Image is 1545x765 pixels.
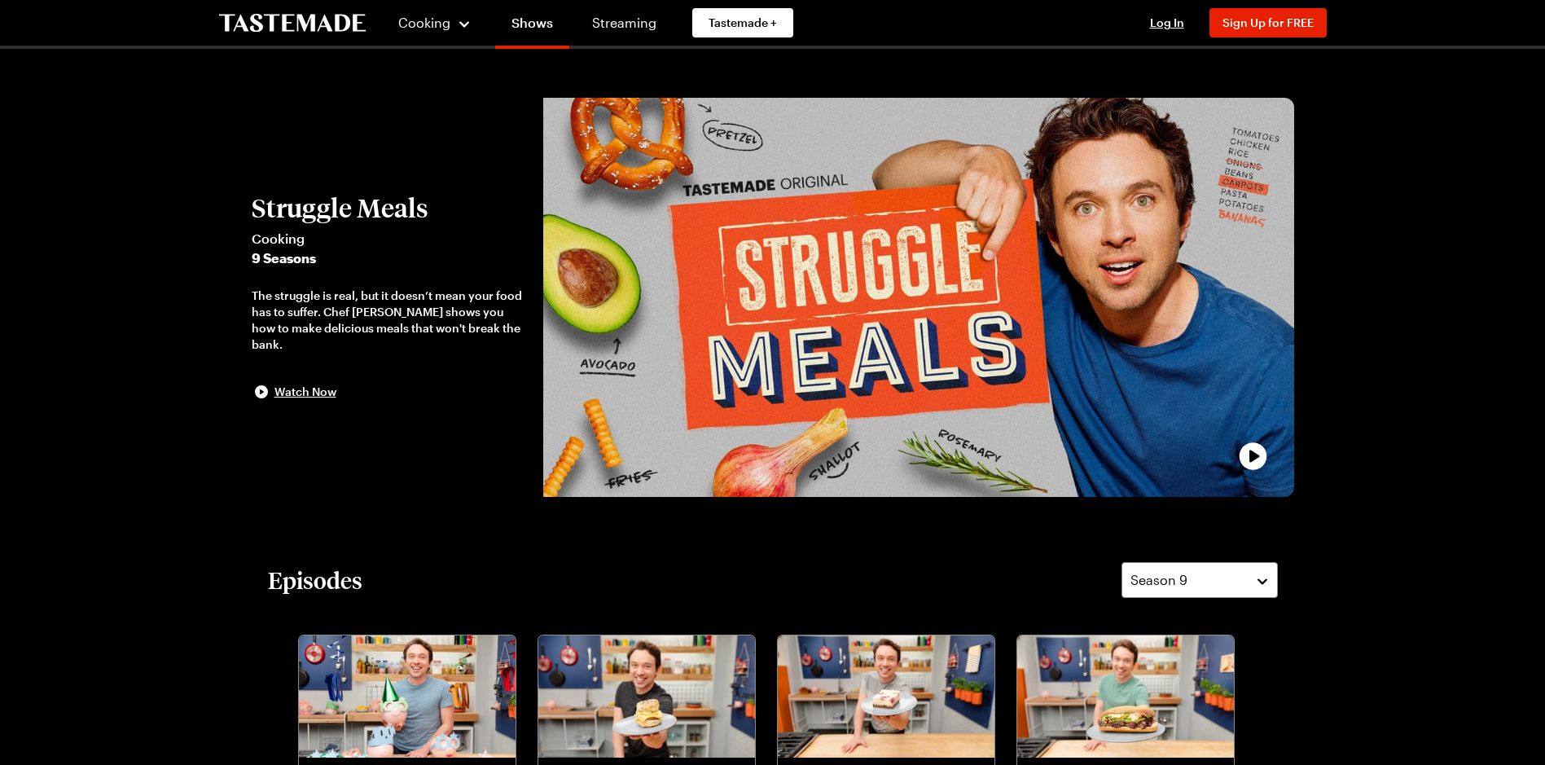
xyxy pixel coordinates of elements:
img: Struggle Meals [543,98,1294,497]
button: Cooking [398,3,472,42]
h2: Struggle Meals [252,193,527,222]
span: Log In [1150,15,1184,29]
img: Grubby Good Food [1017,635,1234,758]
span: Tastemade + [709,15,777,31]
span: Sign Up for FREE [1222,15,1314,29]
button: Season 9 [1121,562,1278,598]
a: Tastemade + [692,8,793,37]
span: Season 9 [1130,570,1187,590]
button: Log In [1135,15,1200,31]
span: Cooking [398,15,450,30]
img: 100th Episode [299,635,516,758]
button: Sign Up for FREE [1209,8,1327,37]
span: Cooking [252,229,527,248]
a: Shows [495,3,569,49]
div: The struggle is real, but it doesn’t mean your food has to suffer. Chef [PERSON_NAME] shows you h... [252,288,527,353]
span: Watch Now [274,384,336,400]
img: Thanksgiving Leftovers [778,635,994,758]
button: play trailer [543,98,1294,497]
h2: Episodes [268,565,362,595]
a: To Tastemade Home Page [219,14,366,33]
button: Struggle MealsCooking9 SeasonsThe struggle is real, but it doesn’t mean your food has to suffer. ... [252,193,527,402]
span: 9 Seasons [252,248,527,268]
img: Breakfast for Dinner [538,635,755,758]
